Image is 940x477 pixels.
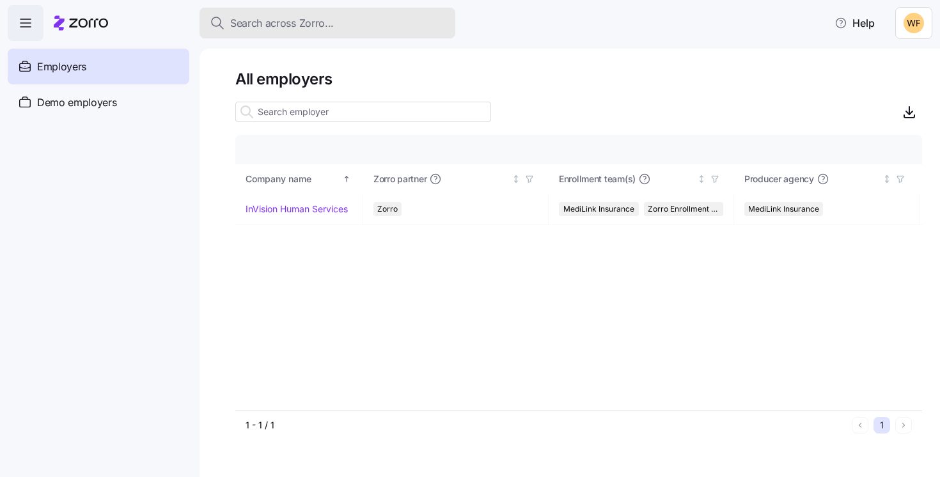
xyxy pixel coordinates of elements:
[363,164,549,194] th: Zorro partnerNot sorted
[246,172,340,186] div: Company name
[549,164,734,194] th: Enrollment team(s)Not sorted
[697,175,706,184] div: Not sorted
[200,8,455,38] button: Search across Zorro...
[895,417,912,434] button: Next page
[235,69,922,89] h1: All employers
[246,203,348,215] a: InVision Human Services
[824,10,885,36] button: Help
[748,202,819,216] span: MediLink Insurance
[563,202,634,216] span: MediLink Insurance
[852,417,868,434] button: Previous page
[230,15,334,31] span: Search across Zorro...
[882,175,891,184] div: Not sorted
[873,417,890,434] button: 1
[235,164,363,194] th: Company nameSorted ascending
[8,84,189,120] a: Demo employers
[246,419,847,432] div: 1 - 1 / 1
[559,173,636,185] span: Enrollment team(s)
[373,173,427,185] span: Zorro partner
[235,102,491,122] input: Search employer
[8,49,189,84] a: Employers
[512,175,521,184] div: Not sorted
[37,59,86,75] span: Employers
[648,202,720,216] span: Zorro Enrollment Team
[904,13,924,33] img: 8adafdde462ffddea829e1adcd6b1844
[734,164,920,194] th: Producer agencyNot sorted
[834,15,875,31] span: Help
[744,173,814,185] span: Producer agency
[377,202,398,216] span: Zorro
[342,175,351,184] div: Sorted ascending
[37,95,117,111] span: Demo employers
